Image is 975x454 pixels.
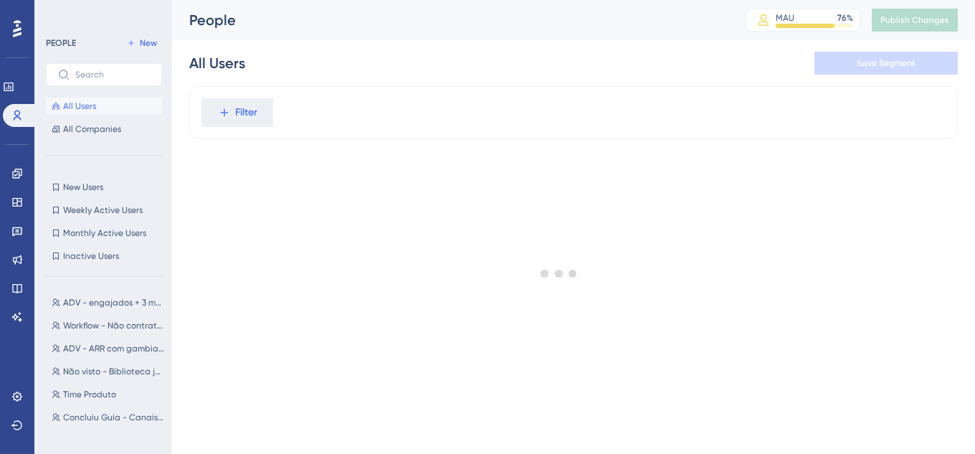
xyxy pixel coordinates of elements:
[63,250,119,262] span: Inactive Users
[63,297,165,308] span: ADV - engajados + 3 meses + Mrr>500 + nro. procs. > 1000 + Sem Peticiona
[63,204,143,216] span: Weekly Active Users
[776,12,794,24] div: MAU
[75,70,150,80] input: Search
[46,386,171,403] button: Time Produto
[46,179,162,196] button: New Users
[63,227,146,239] span: Monthly Active Users
[857,57,915,69] span: Save Segment
[46,317,171,334] button: Workflow - Não contratou
[837,12,853,24] div: 76 %
[63,320,165,331] span: Workflow - Não contratou
[46,202,162,219] button: Weekly Active Users
[189,10,710,30] div: People
[814,52,958,75] button: Save Segment
[63,181,103,193] span: New Users
[46,98,162,115] button: All Users
[872,9,958,32] button: Publish Changes
[63,100,96,112] span: All Users
[140,37,157,49] span: New
[63,366,165,377] span: Não visto - Biblioteca jurídica
[63,389,116,400] span: Time Produto
[46,224,162,242] button: Monthly Active Users
[46,37,76,49] div: PEOPLE
[46,247,162,265] button: Inactive Users
[63,123,121,135] span: All Companies
[880,14,949,26] span: Publish Changes
[46,294,171,311] button: ADV - engajados + 3 meses + Mrr>500 + nro. procs. > 1000 + Sem Peticiona
[63,343,165,354] span: ADV - ARR com gambiarra nos planos de contas
[189,53,245,73] div: All Users
[122,34,162,52] button: New
[46,340,171,357] button: ADV - ARR com gambiarra nos planos de contas
[46,363,171,380] button: Não visto - Biblioteca jurídica
[46,120,162,138] button: All Companies
[63,412,165,423] span: Concluiu Guia - Canais de Integração
[46,409,171,426] button: Concluiu Guia - Canais de Integração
